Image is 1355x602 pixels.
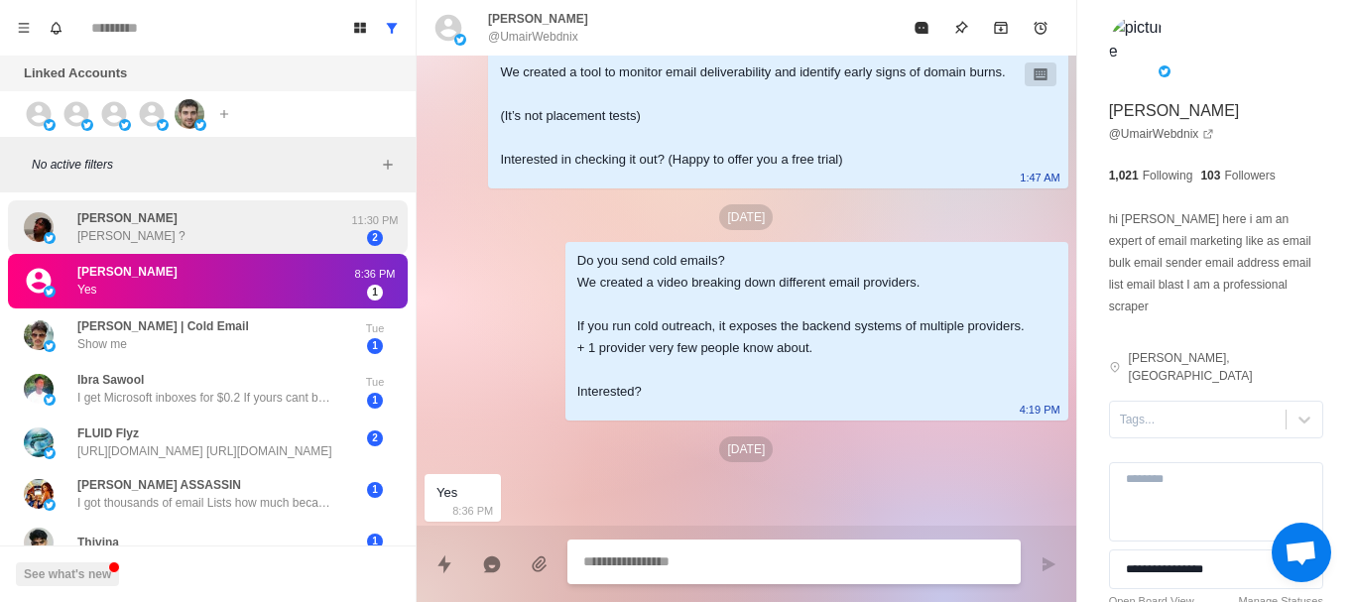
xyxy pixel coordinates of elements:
p: 8:36 PM [350,266,400,283]
img: picture [1109,16,1169,75]
img: picture [194,119,206,131]
img: picture [119,119,131,131]
button: Show all conversations [376,12,408,44]
a: Open chat [1272,523,1331,582]
button: Menu [8,12,40,44]
button: Pin [941,8,981,48]
p: 1,021 [1109,167,1139,184]
img: picture [44,499,56,511]
img: picture [44,286,56,298]
p: 4:19 PM [1020,399,1060,421]
button: Send message [1029,544,1068,584]
p: 1:47 AM [1020,167,1059,188]
p: [PERSON_NAME] [77,263,178,281]
p: Show me [77,335,127,353]
img: picture [24,479,54,509]
img: picture [44,119,56,131]
button: Mark as read [902,8,941,48]
span: 1 [367,285,383,301]
p: 11:30 PM [350,212,400,229]
p: [PERSON_NAME] [1109,99,1240,123]
button: Add media [520,544,559,584]
div: Do you send cold emails? We created a video breaking down different email providers. If you run c... [577,250,1025,403]
button: Board View [344,12,376,44]
p: [PERSON_NAME] [488,10,588,28]
span: 1 [367,393,383,409]
p: 8:36 PM [452,500,493,522]
img: picture [44,340,56,352]
p: Following [1143,167,1193,184]
img: picture [44,394,56,406]
button: Archive [981,8,1021,48]
p: Tue [350,320,400,337]
button: Quick replies [425,544,464,584]
div: Yes [436,482,457,504]
p: 103 [1200,167,1220,184]
img: picture [24,320,54,350]
p: Tue [350,374,400,391]
p: [URL][DOMAIN_NAME] [URL][DOMAIN_NAME] [77,442,332,460]
p: [PERSON_NAME] ? [77,227,185,245]
span: 1 [367,482,383,498]
a: @UmairWebdnix [1109,125,1215,143]
p: [DATE] [719,436,773,462]
p: [PERSON_NAME] ASSASSIN [77,476,241,494]
p: Ibra Sawool [77,371,144,389]
p: Yes [77,281,97,299]
button: Add reminder [1021,8,1060,48]
img: picture [44,447,56,459]
p: I got thousands of email Lists how much because I stopped doing email marketing prices to high to... [77,494,335,512]
img: picture [24,212,54,242]
img: picture [81,119,93,131]
p: [PERSON_NAME], [GEOGRAPHIC_DATA] [1129,349,1323,385]
p: [PERSON_NAME] [77,209,178,227]
button: Notifications [40,12,71,44]
img: picture [24,528,54,557]
button: See what's new [16,562,119,586]
img: picture [44,232,56,244]
img: picture [157,119,169,131]
button: Add account [212,102,236,126]
span: 1 [367,534,383,549]
p: Thivina [77,534,119,551]
img: picture [24,374,54,404]
p: [DATE] [719,204,773,230]
p: No active filters [32,156,376,174]
button: Reply with AI [472,544,512,584]
span: 2 [367,230,383,246]
p: I get Microsoft inboxes for $0.2 If yours cant beat that price then its not worth it. [77,389,335,407]
p: hi [PERSON_NAME] here i am an expert of email marketing like as email bulk email sender email add... [1109,208,1323,317]
p: @UmairWebdnix [488,28,578,46]
img: picture [175,99,204,129]
img: picture [454,34,466,46]
p: [PERSON_NAME] | Cold Email [77,317,249,335]
span: 2 [367,430,383,446]
p: FLUID Flyz [77,424,139,442]
button: Add filters [376,153,400,177]
span: 1 [367,338,383,354]
p: Followers [1224,167,1275,184]
p: Linked Accounts [24,63,127,83]
img: picture [24,427,54,457]
img: picture [1159,65,1170,77]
